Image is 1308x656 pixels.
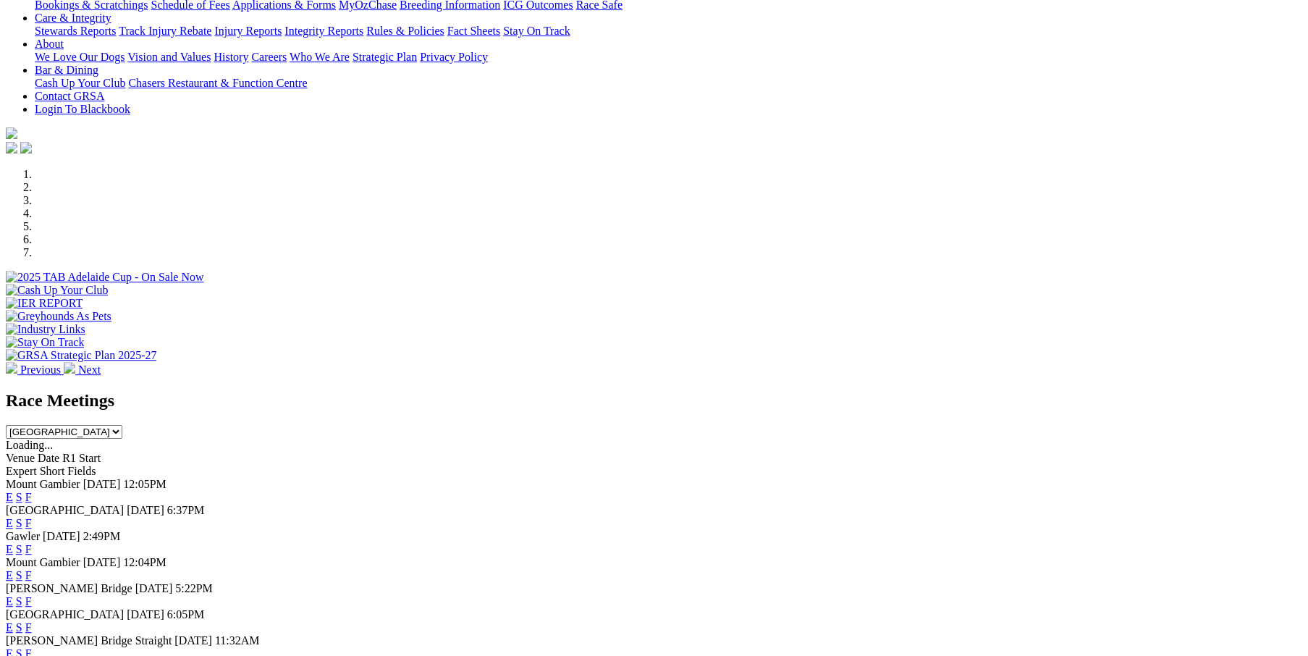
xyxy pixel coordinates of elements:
a: Care & Integrity [35,12,111,24]
a: F [25,543,32,555]
a: E [6,595,13,607]
a: Cash Up Your Club [35,77,125,89]
a: F [25,491,32,503]
span: 6:37PM [167,504,205,516]
a: F [25,569,32,581]
span: 11:32AM [215,634,260,647]
img: Greyhounds As Pets [6,310,111,323]
img: twitter.svg [20,142,32,154]
span: Fields [67,465,96,477]
a: History [214,51,248,63]
a: Privacy Policy [420,51,488,63]
div: About [35,51,1302,64]
a: F [25,595,32,607]
span: Date [38,452,59,464]
span: 2:49PM [83,530,121,542]
span: [GEOGRAPHIC_DATA] [6,504,124,516]
a: Rules & Policies [366,25,444,37]
a: Previous [6,363,64,376]
img: IER REPORT [6,297,83,310]
a: Who We Are [290,51,350,63]
h2: Race Meetings [6,391,1302,411]
span: Mount Gambier [6,556,80,568]
span: R1 Start [62,452,101,464]
a: Strategic Plan [353,51,417,63]
div: Bar & Dining [35,77,1302,90]
a: E [6,517,13,529]
span: [GEOGRAPHIC_DATA] [6,608,124,621]
span: [DATE] [174,634,212,647]
a: Contact GRSA [35,90,104,102]
span: [DATE] [127,504,164,516]
a: Next [64,363,101,376]
span: [PERSON_NAME] Bridge [6,582,132,594]
img: Stay On Track [6,336,84,349]
img: chevron-left-pager-white.svg [6,362,17,374]
a: E [6,621,13,634]
span: [PERSON_NAME] Bridge Straight [6,634,172,647]
a: Careers [251,51,287,63]
span: [DATE] [83,556,121,568]
a: Chasers Restaurant & Function Centre [128,77,307,89]
a: Track Injury Rebate [119,25,211,37]
span: Next [78,363,101,376]
img: chevron-right-pager-white.svg [64,362,75,374]
span: 12:04PM [123,556,166,568]
span: [DATE] [135,582,173,594]
span: 5:22PM [175,582,213,594]
a: S [16,543,22,555]
a: S [16,595,22,607]
a: Vision and Values [127,51,211,63]
span: Previous [20,363,61,376]
span: Expert [6,465,37,477]
a: Fact Sheets [447,25,500,37]
span: Gawler [6,530,40,542]
a: Stewards Reports [35,25,116,37]
img: GRSA Strategic Plan 2025-27 [6,349,156,362]
span: Short [40,465,65,477]
a: S [16,517,22,529]
span: 12:05PM [123,478,166,490]
img: Cash Up Your Club [6,284,108,297]
a: F [25,621,32,634]
a: E [6,569,13,581]
span: Venue [6,452,35,464]
a: S [16,491,22,503]
img: Industry Links [6,323,85,336]
span: Loading... [6,439,53,451]
a: Stay On Track [503,25,570,37]
span: Mount Gambier [6,478,80,490]
img: facebook.svg [6,142,17,154]
a: E [6,491,13,503]
a: S [16,621,22,634]
a: We Love Our Dogs [35,51,125,63]
img: logo-grsa-white.png [6,127,17,139]
img: 2025 TAB Adelaide Cup - On Sale Now [6,271,204,284]
a: F [25,517,32,529]
a: E [6,543,13,555]
a: Login To Blackbook [35,103,130,115]
span: [DATE] [127,608,164,621]
div: Care & Integrity [35,25,1302,38]
a: Injury Reports [214,25,282,37]
a: Integrity Reports [284,25,363,37]
a: About [35,38,64,50]
a: Bar & Dining [35,64,98,76]
span: 6:05PM [167,608,205,621]
a: S [16,569,22,581]
span: [DATE] [83,478,121,490]
span: [DATE] [43,530,80,542]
